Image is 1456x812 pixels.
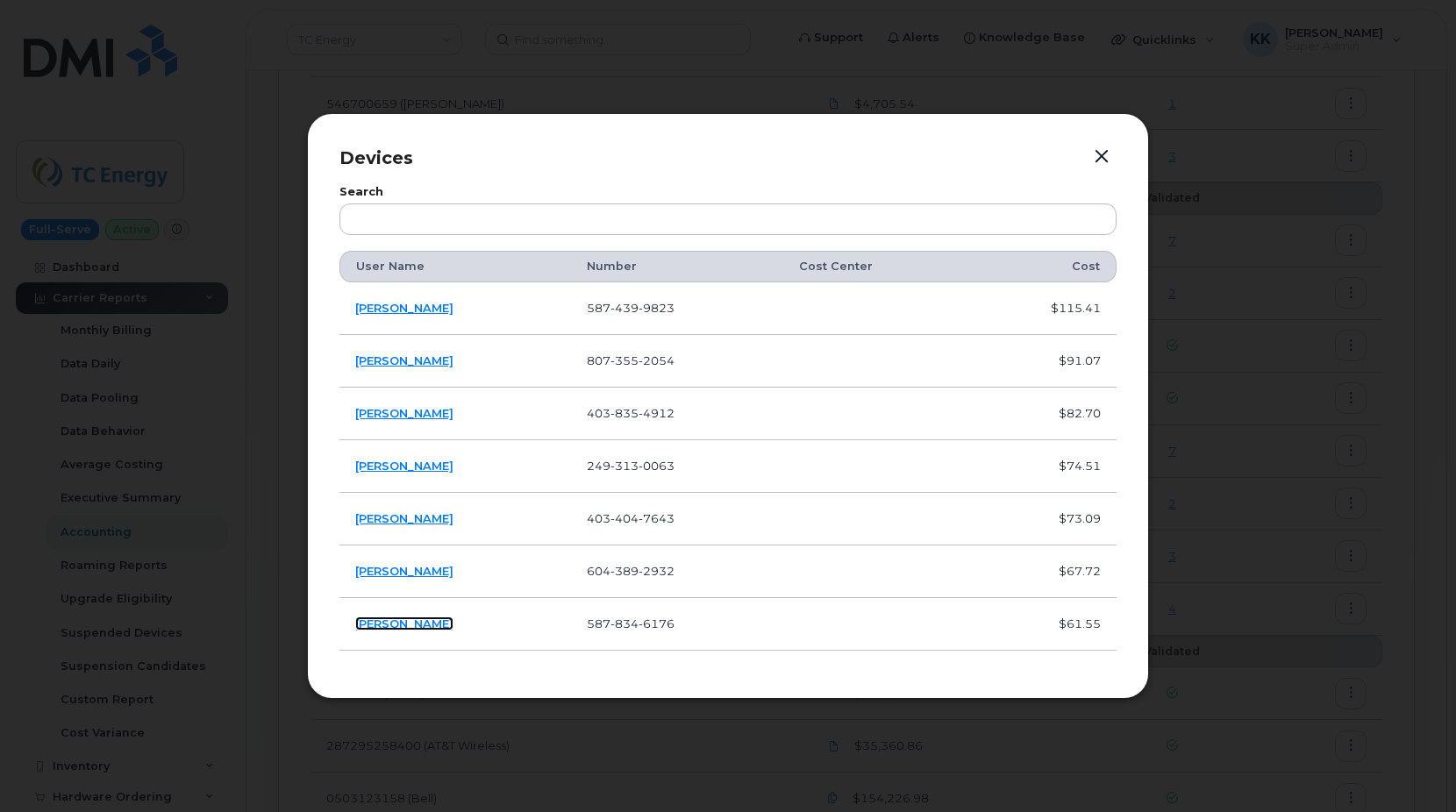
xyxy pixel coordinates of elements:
th: Number [571,251,783,282]
span: 834 [610,616,639,630]
span: 0063 [639,459,674,473]
span: 403 [587,511,674,525]
th: Cost Center [783,251,971,282]
span: 587 [587,616,674,630]
td: $73.09 [971,493,1117,545]
span: 249 [587,459,674,473]
span: 355 [610,353,639,367]
td: $115.41 [971,282,1117,335]
td: $74.51 [971,440,1117,493]
td: $67.72 [971,545,1117,598]
span: 587 [587,301,674,315]
span: 439 [610,301,639,315]
span: 9823 [639,301,674,315]
span: 404 [610,511,639,525]
span: 4912 [639,406,674,420]
a: [PERSON_NAME] [355,301,453,315]
td: $61.55 [971,598,1117,651]
a: [PERSON_NAME] [355,406,453,420]
a: [PERSON_NAME] [355,564,453,578]
th: User Name [339,251,571,282]
span: 6176 [639,616,674,630]
span: 313 [610,459,639,473]
span: 835 [610,406,639,420]
span: 2054 [639,353,674,367]
p: Devices [339,146,1117,171]
span: 403 [587,406,674,420]
th: Cost [971,251,1117,282]
td: $91.07 [971,335,1117,388]
a: [PERSON_NAME] [355,459,453,473]
span: 2932 [639,564,674,578]
a: [PERSON_NAME] [355,616,453,630]
iframe: Messenger Launcher [1380,736,1443,799]
a: [PERSON_NAME] [355,511,453,525]
span: 604 [587,564,674,578]
span: 807 [587,353,674,367]
td: $82.70 [971,388,1117,440]
label: Search [339,187,1117,198]
a: [PERSON_NAME] [355,353,453,367]
span: 7643 [639,511,674,525]
span: 389 [610,564,639,578]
